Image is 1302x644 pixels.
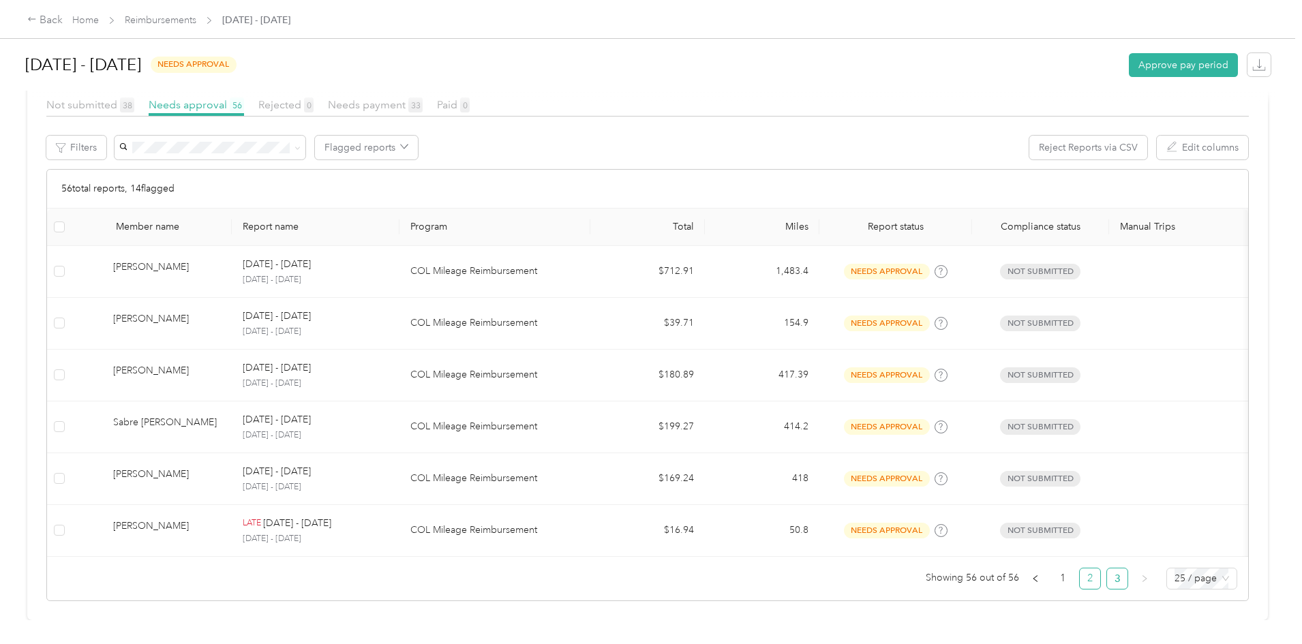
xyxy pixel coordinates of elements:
[844,264,930,279] span: needs approval
[243,378,389,390] p: [DATE] - [DATE]
[243,361,311,375] p: [DATE] - [DATE]
[1000,471,1080,487] span: Not submitted
[1226,568,1302,644] iframe: Everlance-gr Chat Button Frame
[243,274,389,286] p: [DATE] - [DATE]
[125,14,196,26] a: Reimbursements
[705,505,819,557] td: 50.8
[1080,568,1100,589] a: 2
[705,401,819,453] td: 414.2
[243,533,389,545] p: [DATE] - [DATE]
[1025,568,1046,589] button: left
[1000,523,1080,538] span: Not submitted
[27,12,63,29] div: Back
[830,221,961,232] span: Report status
[113,415,221,439] div: Sabre [PERSON_NAME]
[113,467,221,491] div: [PERSON_NAME]
[399,453,590,505] td: COL Mileage Reimbursement
[116,221,221,232] div: Member name
[243,257,311,272] p: [DATE] - [DATE]
[1025,568,1046,589] li: Previous Page
[716,221,808,232] div: Miles
[243,429,389,442] p: [DATE] - [DATE]
[1129,53,1238,77] button: Approve pay period
[46,98,134,111] span: Not submitted
[120,97,134,112] span: 38
[113,363,221,387] div: [PERSON_NAME]
[263,516,331,531] p: [DATE] - [DATE]
[590,505,705,557] td: $16.94
[1140,574,1149,583] span: right
[1079,568,1101,589] li: 2
[232,209,399,246] th: Report name
[410,367,579,382] p: COL Mileage Reimbursement
[399,350,590,401] td: COL Mileage Reimbursement
[410,264,579,279] p: COL Mileage Reimbursement
[1000,367,1080,383] span: Not submitted
[590,350,705,401] td: $180.89
[1120,221,1237,232] p: Manual Trips
[72,209,232,246] th: Member name
[410,316,579,331] p: COL Mileage Reimbursement
[243,326,389,338] p: [DATE] - [DATE]
[410,523,579,538] p: COL Mileage Reimbursement
[705,298,819,350] td: 154.9
[601,221,694,232] div: Total
[399,209,590,246] th: Program
[705,350,819,401] td: 417.39
[72,14,99,26] a: Home
[304,97,314,112] span: 0
[230,97,244,112] span: 56
[47,170,1248,209] div: 56 total reports, 14 flagged
[315,136,418,159] button: Flagged reports
[1053,568,1073,589] a: 1
[983,221,1098,232] span: Compliance status
[399,298,590,350] td: COL Mileage Reimbursement
[408,97,423,112] span: 33
[258,98,314,111] span: Rejected
[705,246,819,298] td: 1,483.4
[1157,136,1248,159] button: Edit columns
[243,517,261,530] p: LATE
[590,298,705,350] td: $39.71
[1000,316,1080,331] span: Not submitted
[149,98,244,111] span: Needs approval
[844,316,930,331] span: needs approval
[222,13,290,27] span: [DATE] - [DATE]
[1031,574,1040,583] span: left
[328,98,423,111] span: Needs payment
[113,311,221,335] div: [PERSON_NAME]
[844,419,930,435] span: needs approval
[46,136,106,159] button: Filters
[399,505,590,557] td: COL Mileage Reimbursement
[1029,136,1147,159] button: Reject Reports via CSV
[410,471,579,486] p: COL Mileage Reimbursement
[705,453,819,505] td: 418
[1166,568,1237,589] div: Page Size
[399,401,590,453] td: COL Mileage Reimbursement
[437,98,470,111] span: Paid
[25,48,141,81] h1: [DATE] - [DATE]
[460,97,470,112] span: 0
[590,401,705,453] td: $199.27
[1134,568,1155,589] li: Next Page
[844,471,930,487] span: needs approval
[926,568,1019,588] span: Showing 56 out of 56
[243,481,389,493] p: [DATE] - [DATE]
[410,419,579,434] p: COL Mileage Reimbursement
[1106,568,1128,589] li: 3
[399,246,590,298] td: COL Mileage Reimbursement
[844,523,930,538] span: needs approval
[1052,568,1074,589] li: 1
[1107,568,1127,589] a: 3
[590,453,705,505] td: $169.24
[243,309,311,324] p: [DATE] - [DATE]
[113,260,221,283] div: [PERSON_NAME]
[1000,264,1080,279] span: Not submitted
[243,464,311,479] p: [DATE] - [DATE]
[590,246,705,298] td: $712.91
[151,57,237,72] span: needs approval
[1000,419,1080,435] span: Not submitted
[844,367,930,383] span: needs approval
[113,519,221,542] div: [PERSON_NAME]
[243,412,311,427] p: [DATE] - [DATE]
